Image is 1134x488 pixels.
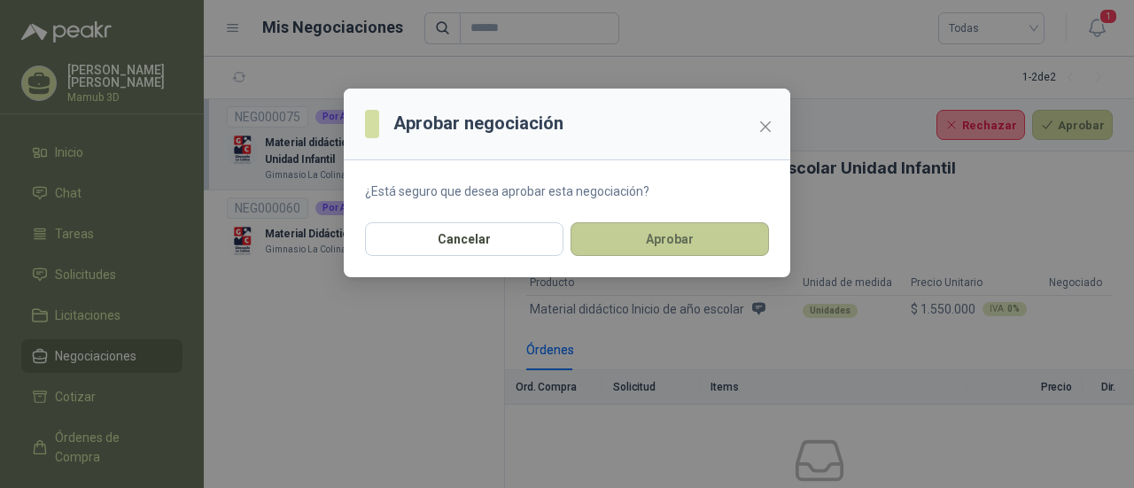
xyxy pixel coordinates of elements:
[344,160,790,222] section: ¿Está seguro que desea aprobar esta negociación?
[758,120,773,134] span: close
[571,222,769,256] button: Aprobar
[751,112,780,141] button: Close
[393,110,563,137] h3: Aprobar negociación
[365,222,563,256] button: Cancelar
